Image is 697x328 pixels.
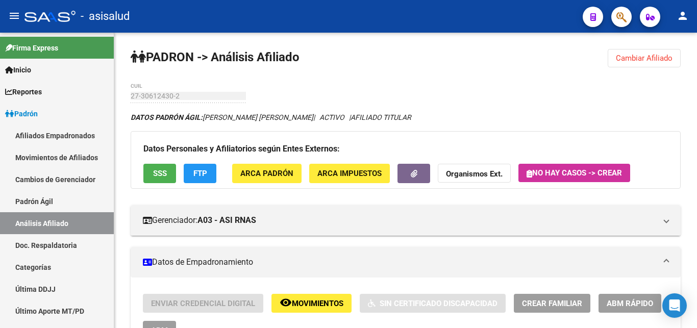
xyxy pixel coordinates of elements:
span: Movimientos [292,299,343,308]
span: ABM Rápido [607,299,653,308]
span: Reportes [5,86,42,97]
button: ARCA Impuestos [309,164,390,183]
span: Padrón [5,108,38,119]
button: No hay casos -> Crear [518,164,630,182]
strong: DATOS PADRÓN ÁGIL: [131,113,203,121]
strong: Organismos Ext. [446,170,503,179]
h3: Datos Personales y Afiliatorios según Entes Externos: [143,142,668,156]
span: AFILIADO TITULAR [351,113,411,121]
button: Enviar Credencial Digital [143,294,263,313]
mat-icon: menu [8,10,20,22]
mat-panel-title: Gerenciador: [143,215,656,226]
strong: PADRON -> Análisis Afiliado [131,50,300,64]
button: Cambiar Afiliado [608,49,681,67]
span: Cambiar Afiliado [616,54,673,63]
i: | ACTIVO | [131,113,411,121]
button: ARCA Padrón [232,164,302,183]
button: Movimientos [271,294,352,313]
div: Open Intercom Messenger [662,293,687,318]
button: Organismos Ext. [438,164,511,183]
button: Sin Certificado Discapacidad [360,294,506,313]
span: FTP [193,169,207,179]
span: - asisalud [81,5,130,28]
span: SSS [153,169,167,179]
span: Inicio [5,64,31,75]
button: FTP [184,164,216,183]
button: Crear Familiar [514,294,590,313]
mat-expansion-panel-header: Gerenciador:A03 - ASI RNAS [131,205,681,236]
span: Crear Familiar [522,299,582,308]
mat-icon: person [677,10,689,22]
span: Enviar Credencial Digital [151,299,255,308]
mat-panel-title: Datos de Empadronamiento [143,257,656,268]
button: ABM Rápido [599,294,661,313]
span: No hay casos -> Crear [527,168,622,178]
span: ARCA Padrón [240,169,293,179]
span: Sin Certificado Discapacidad [380,299,497,308]
mat-icon: remove_red_eye [280,296,292,309]
button: SSS [143,164,176,183]
strong: A03 - ASI RNAS [197,215,256,226]
span: Firma Express [5,42,58,54]
mat-expansion-panel-header: Datos de Empadronamiento [131,247,681,277]
span: ARCA Impuestos [317,169,382,179]
span: [PERSON_NAME] [PERSON_NAME] [131,113,313,121]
